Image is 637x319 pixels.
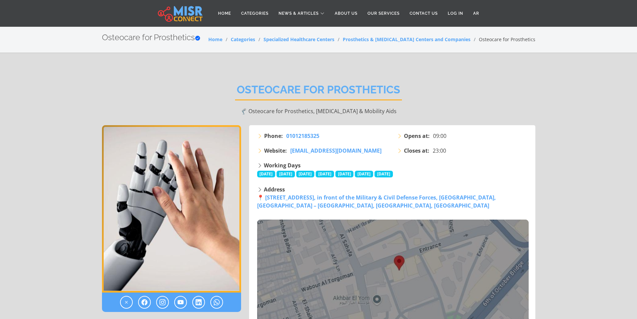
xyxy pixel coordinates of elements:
a: Home [208,36,222,43]
img: Osteocare for Prosthetics [102,125,241,293]
a: Specialized Healthcare Centers [263,36,334,43]
a: AR [468,7,484,20]
span: [DATE] [277,171,295,177]
a: News & Articles [274,7,330,20]
strong: Address [264,186,285,193]
span: [EMAIL_ADDRESS][DOMAIN_NAME] [290,147,382,154]
strong: Phone: [264,132,283,140]
div: 1 / 1 [102,125,241,293]
span: [DATE] [316,171,334,177]
a: 01012185325 [286,132,319,140]
li: Osteocare for Prosthetics [470,36,535,43]
span: [DATE] [355,171,373,177]
strong: Working Days [264,162,301,169]
a: Contact Us [405,7,443,20]
a: Categories [236,7,274,20]
svg: Verified account [195,35,200,41]
span: [DATE] [296,171,315,177]
span: 09:00 [433,132,446,140]
img: main.misr_connect [158,5,203,22]
h2: Osteocare for Prosthetics [235,83,402,100]
strong: Closes at: [404,147,429,155]
a: Our Services [362,7,405,20]
span: [DATE] [335,171,354,177]
a: Prosthetics & [MEDICAL_DATA] Centers and Companies [343,36,470,43]
span: 01012185325 [286,132,319,140]
span: 23:00 [433,147,446,155]
a: [EMAIL_ADDRESS][DOMAIN_NAME] [290,147,382,155]
span: News & Articles [279,10,319,16]
strong: Opens at: [404,132,430,140]
span: [DATE] [375,171,393,177]
a: Home [213,7,236,20]
a: About Us [330,7,362,20]
a: Log in [443,7,468,20]
span: [DATE] [257,171,276,177]
p: 🦿 Osteocare for Prosthetics, [MEDICAL_DATA] & Mobility Aids [102,107,535,115]
strong: Website: [264,147,287,155]
h2: Osteocare for Prosthetics [102,33,200,43]
a: Categories [231,36,255,43]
